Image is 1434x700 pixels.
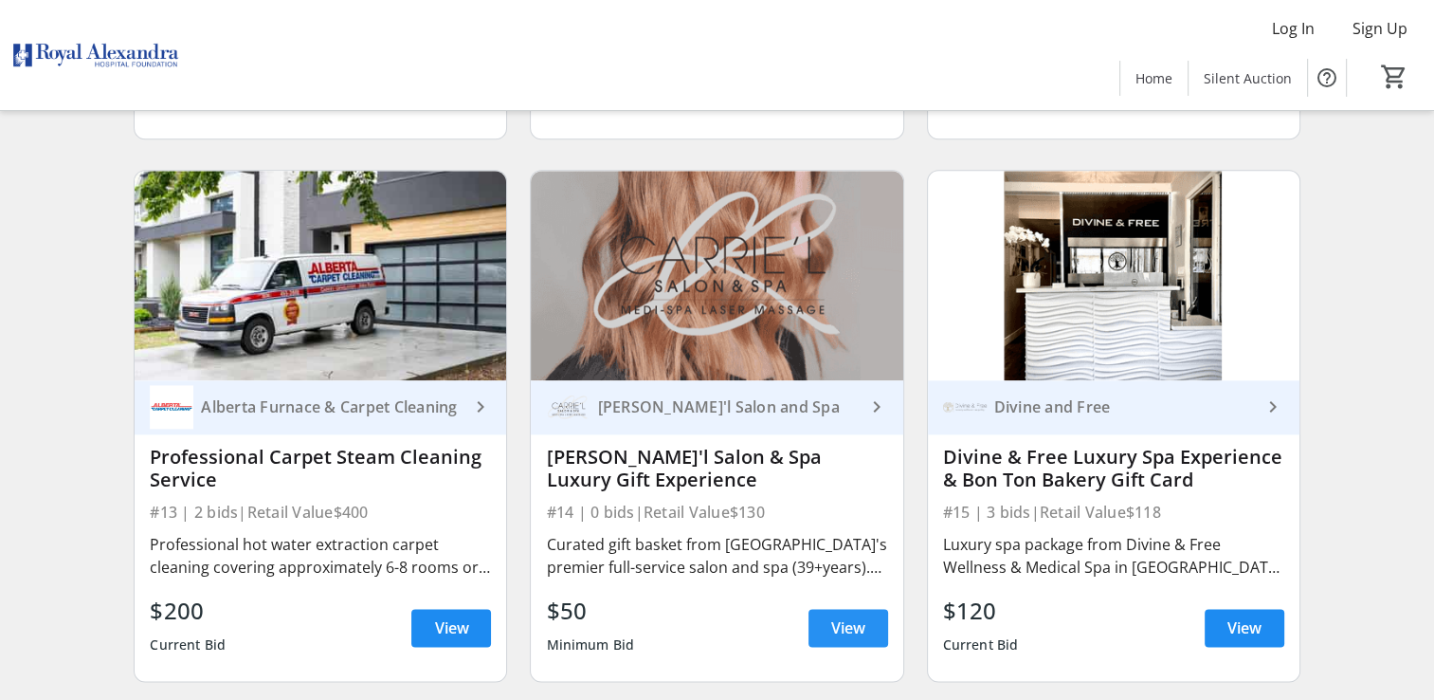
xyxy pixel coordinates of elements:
[1308,59,1346,97] button: Help
[546,628,634,662] div: Minimum Bid
[531,171,902,380] img: Carrie'l Salon & Spa Luxury Gift Experience
[150,499,491,525] div: #13 | 2 bids | Retail Value $400
[1135,68,1172,88] span: Home
[943,446,1284,491] div: Divine & Free Luxury Spa Experience & Bon Ton Bakery Gift Card
[150,446,491,491] div: Professional Carpet Steam Cleaning Service
[1257,13,1330,44] button: Log In
[1352,17,1407,40] span: Sign Up
[468,396,491,418] mat-icon: keyboard_arrow_right
[1227,617,1262,639] span: View
[831,617,865,639] span: View
[150,385,193,429] img: Alberta Furnace & Carpet Cleaning
[531,380,902,434] a: Carrie'l Salon and Spa[PERSON_NAME]'l Salon and Spa
[1205,609,1284,647] a: View
[546,385,590,429] img: Carrie'l Salon and Spa
[808,609,888,647] a: View
[546,594,634,628] div: $50
[865,396,888,418] mat-icon: keyboard_arrow_right
[1189,61,1307,96] a: Silent Auction
[943,533,1284,579] div: Luxury spa package from Divine & Free Wellness & Medical Spa in [GEOGRAPHIC_DATA][PERSON_NAME] fe...
[1262,396,1284,418] mat-icon: keyboard_arrow_right
[1272,17,1315,40] span: Log In
[150,533,491,579] div: Professional hot water extraction carpet cleaning covering approximately 6-8 rooms or equivalent ...
[1337,13,1423,44] button: Sign Up
[928,171,1299,380] img: Divine & Free Luxury Spa Experience & Bon Ton Bakery Gift Card
[943,594,1019,628] div: $120
[135,380,506,434] a: Alberta Furnace & Carpet CleaningAlberta Furnace & Carpet Cleaning
[1377,60,1411,94] button: Cart
[943,385,987,429] img: Divine and Free
[943,499,1284,525] div: #15 | 3 bids | Retail Value $118
[135,171,506,380] img: Professional Carpet Steam Cleaning Service
[150,628,226,662] div: Current Bid
[590,397,864,416] div: [PERSON_NAME]'l Salon and Spa
[150,594,226,628] div: $200
[411,609,491,647] a: View
[987,397,1262,416] div: Divine and Free
[193,397,468,416] div: Alberta Furnace & Carpet Cleaning
[928,380,1299,434] a: Divine and FreeDivine and Free
[546,499,887,525] div: #14 | 0 bids | Retail Value $130
[11,8,180,102] img: Royal Alexandra Hospital Foundation's Logo
[1204,68,1292,88] span: Silent Auction
[546,533,887,579] div: Curated gift basket from [GEOGRAPHIC_DATA]'s premier full-service salon and spa (39+years). Inclu...
[943,628,1019,662] div: Current Bid
[1120,61,1188,96] a: Home
[546,446,887,491] div: [PERSON_NAME]'l Salon & Spa Luxury Gift Experience
[434,617,468,639] span: View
